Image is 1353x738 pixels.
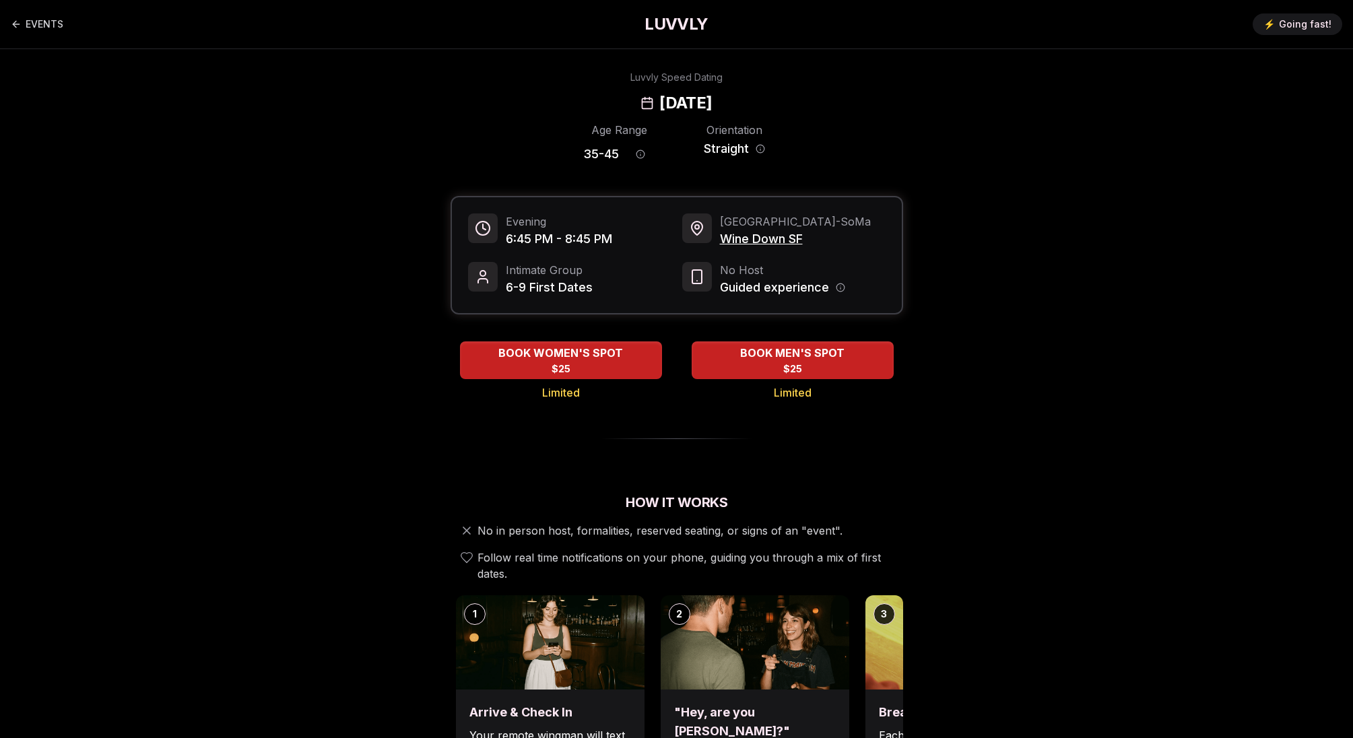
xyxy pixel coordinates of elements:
[506,262,593,278] span: Intimate Group
[704,139,749,158] span: Straight
[836,283,845,292] button: Host information
[783,362,802,376] span: $25
[737,345,847,361] span: BOOK MEN'S SPOT
[469,703,631,722] h3: Arrive & Check In
[477,523,843,539] span: No in person host, formalities, reserved seating, or signs of an "event".
[506,230,612,248] span: 6:45 PM - 8:45 PM
[496,345,626,361] span: BOOK WOMEN'S SPOT
[477,549,898,582] span: Follow real time notifications on your phone, guiding you through a mix of first dates.
[1263,18,1275,31] span: ⚡️
[451,493,903,512] h2: How It Works
[756,144,765,154] button: Orientation information
[626,139,655,169] button: Age range information
[669,603,690,625] div: 2
[583,145,619,164] span: 35 - 45
[506,278,593,297] span: 6-9 First Dates
[661,595,849,690] img: "Hey, are you Max?"
[552,362,570,376] span: $25
[720,230,871,248] span: Wine Down SF
[720,278,829,297] span: Guided experience
[873,603,895,625] div: 3
[630,71,723,84] div: Luvvly Speed Dating
[720,262,845,278] span: No Host
[583,122,655,138] div: Age Range
[774,384,812,401] span: Limited
[1279,18,1331,31] span: Going fast!
[692,341,894,379] button: BOOK MEN'S SPOT - Limited
[879,703,1041,722] h3: Break the ice with prompts
[865,595,1054,690] img: Break the ice with prompts
[720,213,871,230] span: [GEOGRAPHIC_DATA] - SoMa
[456,595,645,690] img: Arrive & Check In
[464,603,486,625] div: 1
[698,122,770,138] div: Orientation
[645,13,708,35] a: LUVVLY
[542,384,580,401] span: Limited
[460,341,662,379] button: BOOK WOMEN'S SPOT - Limited
[11,11,63,38] a: Back to events
[506,213,612,230] span: Evening
[659,92,712,114] h2: [DATE]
